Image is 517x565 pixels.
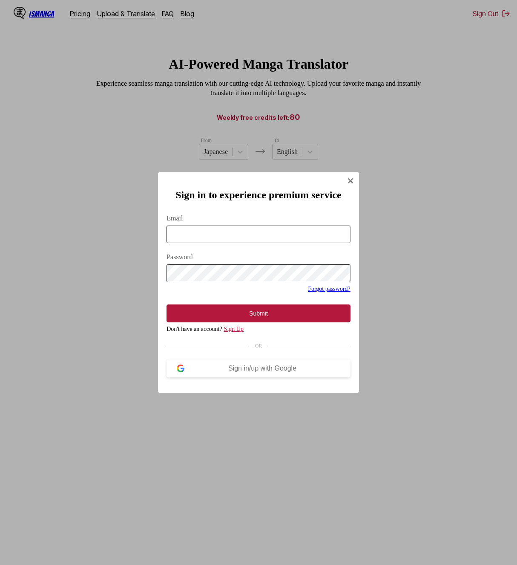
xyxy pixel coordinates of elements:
label: Email [167,214,350,222]
img: Close [347,177,354,184]
div: Don't have an account? [167,326,350,333]
h2: Sign in to experience premium service [167,189,350,201]
div: OR [167,343,350,349]
button: Submit [167,304,350,322]
img: google-logo [177,365,184,372]
button: Sign in/up with Google [167,359,350,377]
div: Sign in/up with Google [184,365,340,372]
a: Sign Up [224,326,244,332]
label: Password [167,253,350,261]
a: Forgot password? [308,286,350,292]
div: Sign In Modal [158,172,359,393]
